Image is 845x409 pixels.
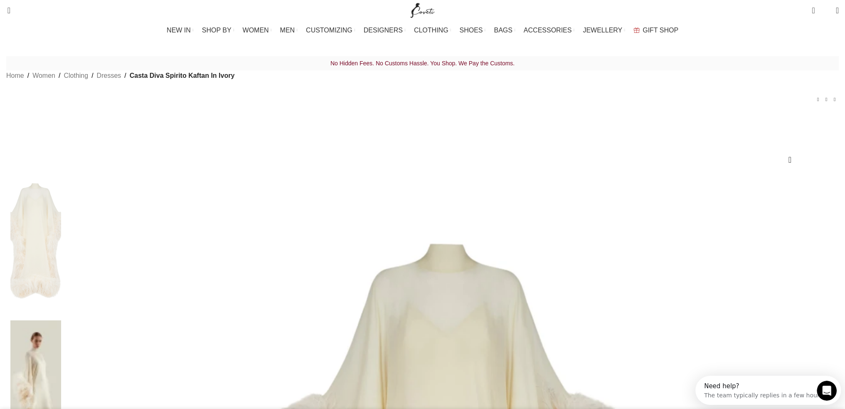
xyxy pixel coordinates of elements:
[167,26,191,34] span: NEW IN
[633,22,678,39] a: GIFT SHOP
[306,22,355,39] a: CUSTOMIZING
[202,26,232,34] span: SHOP BY
[524,22,575,39] a: ACCESSORIES
[583,22,625,39] a: JEWELLERY
[414,26,448,34] span: CLOTHING
[364,26,403,34] span: DESIGNERS
[813,4,819,10] span: 0
[583,26,622,34] span: JEWELLERY
[821,2,830,19] div: My Wishlist
[459,26,483,34] span: SHOES
[306,26,352,34] span: CUSTOMIZING
[524,26,572,34] span: ACCESSORIES
[814,96,822,104] a: Previous product
[10,169,61,316] img: Casta Diva Spirito Kaftan In Ivory
[414,22,451,39] a: CLOTHING
[6,70,234,81] nav: Breadcrumb
[32,70,55,81] a: Women
[494,26,512,34] span: BAGS
[243,22,272,39] a: WOMEN
[3,3,153,26] div: Open Intercom Messenger
[6,58,839,69] p: No Hidden Fees. No Customs Hassle. You Shop. We Pay the Customs.
[202,22,234,39] a: SHOP BY
[130,70,235,81] span: Casta Diva Spirito Kaftan In Ivory
[64,70,88,81] a: Clothing
[280,22,298,39] a: MEN
[817,381,837,401] iframe: Intercom live chat
[830,96,839,104] a: Next product
[243,26,269,34] span: WOMEN
[280,26,295,34] span: MEN
[808,2,819,19] a: 0
[9,7,129,14] div: Need help?
[2,22,843,39] div: Main navigation
[633,27,640,33] img: GiftBag
[9,14,129,22] div: The team typically replies in a few hours.
[823,8,829,15] span: 0
[97,70,121,81] a: Dresses
[459,22,485,39] a: SHOES
[167,22,194,39] a: NEW IN
[643,26,678,34] span: GIFT SHOP
[6,70,24,81] a: Home
[2,2,10,19] a: Search
[364,22,406,39] a: DESIGNERS
[695,376,841,405] iframe: Intercom live chat discovery launcher
[409,6,436,13] a: Site logo
[494,22,515,39] a: BAGS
